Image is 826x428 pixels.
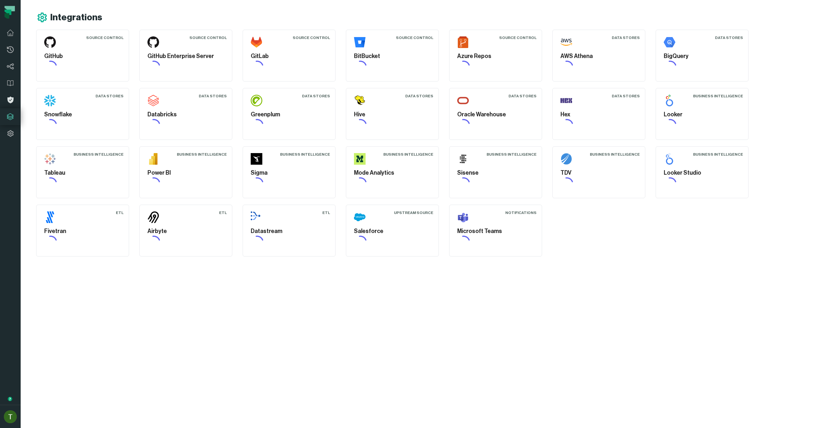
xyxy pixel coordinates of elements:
img: Mode Analytics [354,153,366,165]
div: Source Control [499,35,537,40]
h5: Hive [354,110,431,119]
h5: GitLab [251,52,327,61]
div: Source Control [189,35,227,40]
img: avatar of Tomer Galun [4,410,17,423]
img: Hex [560,95,572,106]
div: Business Intelligence [590,152,640,157]
h5: GitHub [44,52,121,61]
img: BigQuery [664,36,675,48]
img: Databricks [147,95,159,106]
div: Source Control [86,35,124,40]
h5: GitHub Enterprise Server [147,52,224,61]
div: Data Stores [612,93,640,99]
div: Data Stores [199,93,227,99]
div: Notifications [505,210,537,215]
h5: Hex [560,110,637,119]
h5: Datastream [251,227,327,236]
div: Data Stores [612,35,640,40]
img: Sigma [251,153,262,165]
div: ETL [219,210,227,215]
h5: TDV [560,169,637,177]
h5: AWS Athena [560,52,637,61]
h5: Microsoft Teams [457,227,534,236]
img: Fivetran [44,211,56,223]
img: Sisense [457,153,469,165]
img: Looker [664,95,675,106]
div: Business Intelligence [280,152,330,157]
div: Data Stores [715,35,743,40]
div: Data Stores [509,93,537,99]
img: Datastream [251,211,262,223]
h5: Databricks [147,110,224,119]
div: Data Stores [96,93,124,99]
div: Tooltip anchor [7,396,13,402]
h5: BigQuery [664,52,740,61]
h5: Oracle Warehouse [457,110,534,119]
h5: Airbyte [147,227,224,236]
div: ETL [322,210,330,215]
img: GitLab [251,36,262,48]
h5: Sisense [457,169,534,177]
h5: Power BI [147,169,224,177]
h5: Azure Repos [457,52,534,61]
h1: Integrations [50,12,102,23]
div: Business Intelligence [487,152,537,157]
h5: Tableau [44,169,121,177]
div: Business Intelligence [693,152,743,157]
h5: Looker Studio [664,169,740,177]
img: TDV [560,153,572,165]
div: Data Stores [302,93,330,99]
h5: BitBucket [354,52,431,61]
div: Business Intelligence [177,152,227,157]
img: Snowflake [44,95,56,106]
h5: Snowflake [44,110,121,119]
img: AWS Athena [560,36,572,48]
div: Data Stores [405,93,433,99]
img: BitBucket [354,36,366,48]
img: Azure Repos [457,36,469,48]
img: Airbyte [147,211,159,223]
h5: Greenplum [251,110,327,119]
div: Source Control [293,35,330,40]
img: Microsoft Teams [457,211,469,223]
img: Power BI [147,153,159,165]
img: Salesforce [354,211,366,223]
img: Hive [354,95,366,106]
img: Greenplum [251,95,262,106]
h5: Salesforce [354,227,431,236]
img: Oracle Warehouse [457,95,469,106]
div: Business Intelligence [693,93,743,99]
h5: Looker [664,110,740,119]
img: Looker Studio [664,153,675,165]
div: Business Intelligence [383,152,433,157]
h5: Sigma [251,169,327,177]
img: Tableau [44,153,56,165]
div: Upstream Source [394,210,433,215]
img: GitHub [44,36,56,48]
div: ETL [116,210,124,215]
h5: Mode Analytics [354,169,431,177]
div: Business Intelligence [74,152,124,157]
div: Source Control [396,35,433,40]
h5: Fivetran [44,227,121,236]
img: GitHub Enterprise Server [147,36,159,48]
